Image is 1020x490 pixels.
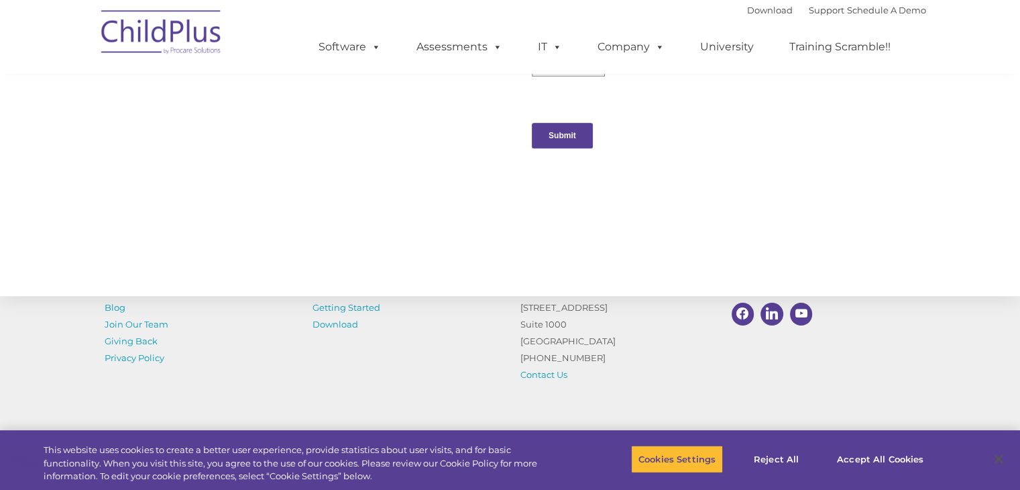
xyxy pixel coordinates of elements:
button: Cookies Settings [631,445,723,473]
a: Youtube [787,299,816,329]
a: Training Scramble!! [776,34,904,60]
p: [STREET_ADDRESS] Suite 1000 [GEOGRAPHIC_DATA] [PHONE_NUMBER] [520,299,708,383]
span: Phone number [186,144,243,154]
a: Blog [105,302,125,313]
a: Assessments [403,34,516,60]
a: Privacy Policy [105,352,164,363]
a: Company [584,34,678,60]
a: Join Our Team [105,319,168,330]
button: Close [984,444,1013,474]
div: This website uses cookies to create a better user experience, provide statistics about user visit... [44,444,561,483]
a: Getting Started [313,302,380,313]
a: Support [809,5,844,15]
a: Facebook [728,299,758,329]
button: Accept All Cookies [830,445,931,473]
button: Reject All [734,445,818,473]
span: Last name [186,89,227,99]
a: Giving Back [105,336,158,346]
a: IT [524,34,575,60]
a: Contact Us [520,369,567,380]
a: Schedule A Demo [847,5,926,15]
a: Software [305,34,394,60]
font: | [747,5,926,15]
a: Download [313,319,358,330]
a: Download [747,5,793,15]
img: ChildPlus by Procare Solutions [95,1,229,68]
a: University [687,34,767,60]
a: Linkedin [757,299,787,329]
